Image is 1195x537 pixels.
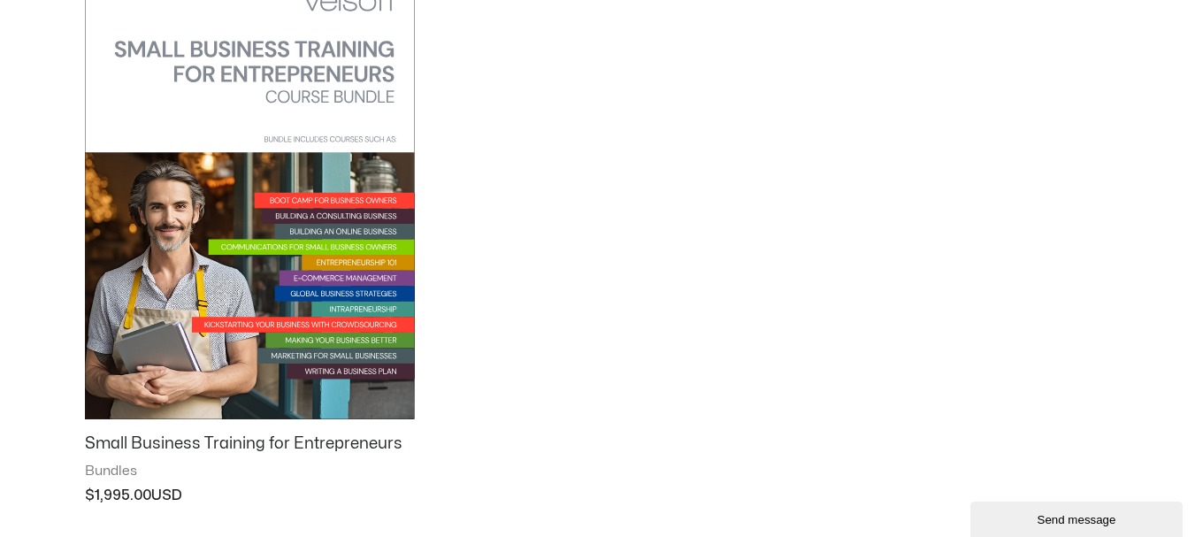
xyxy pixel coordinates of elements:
bdi: 1,995.00 [85,488,151,502]
span: Bundles [85,463,415,480]
a: Small Business Training for Entrepreneurs [85,433,415,462]
span: $ [85,488,95,502]
h2: Small Business Training for Entrepreneurs [85,433,415,454]
iframe: chat widget [970,498,1186,537]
